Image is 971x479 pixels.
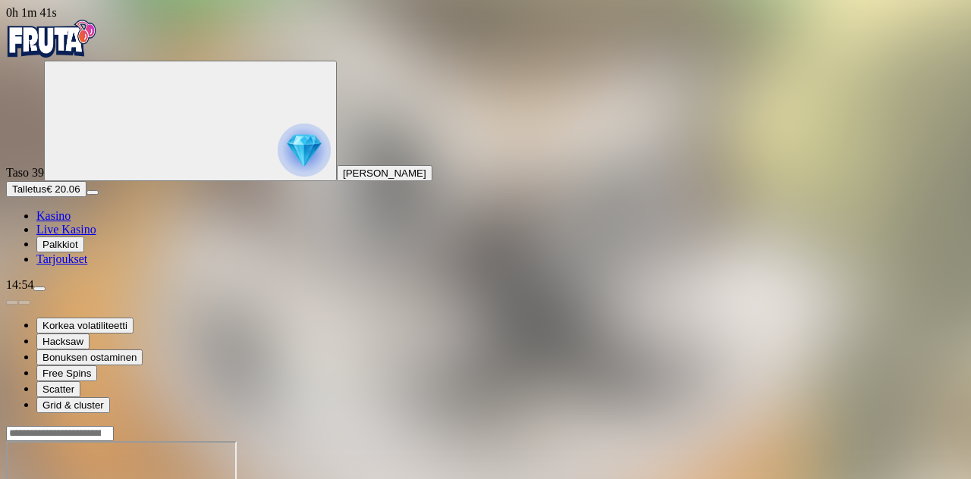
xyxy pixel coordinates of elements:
[42,399,104,411] span: Grid & cluster
[42,239,78,250] span: Palkkiot
[36,381,80,397] button: Scatter
[6,300,18,305] button: prev slide
[6,278,33,291] span: 14:54
[36,333,90,349] button: Hacksaw
[36,209,71,222] a: Kasino
[42,384,74,395] span: Scatter
[36,365,97,381] button: Free Spins
[44,61,337,181] button: reward progress
[18,300,30,305] button: next slide
[42,368,91,379] span: Free Spins
[36,349,143,365] button: Bonuksen ostaminen
[42,352,137,363] span: Bonuksen ostaminen
[6,20,965,266] nav: Primary
[6,181,86,197] button: Talletusplus icon€ 20.06
[86,190,99,195] button: menu
[33,286,46,291] button: menu
[6,426,114,441] input: Search
[46,183,80,195] span: € 20.06
[343,167,426,179] span: [PERSON_NAME]
[36,223,96,236] a: Live Kasino
[36,252,87,265] a: Tarjoukset
[6,6,57,19] span: user session time
[36,397,110,413] button: Grid & cluster
[6,166,44,179] span: Taso 39
[36,236,84,252] button: Palkkiot
[278,124,331,177] img: reward progress
[42,336,83,347] span: Hacksaw
[6,47,97,60] a: Fruta
[42,320,127,331] span: Korkea volatiliteetti
[337,165,432,181] button: [PERSON_NAME]
[12,183,46,195] span: Talletus
[6,209,965,266] nav: Main menu
[6,20,97,58] img: Fruta
[36,318,134,333] button: Korkea volatiliteetti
